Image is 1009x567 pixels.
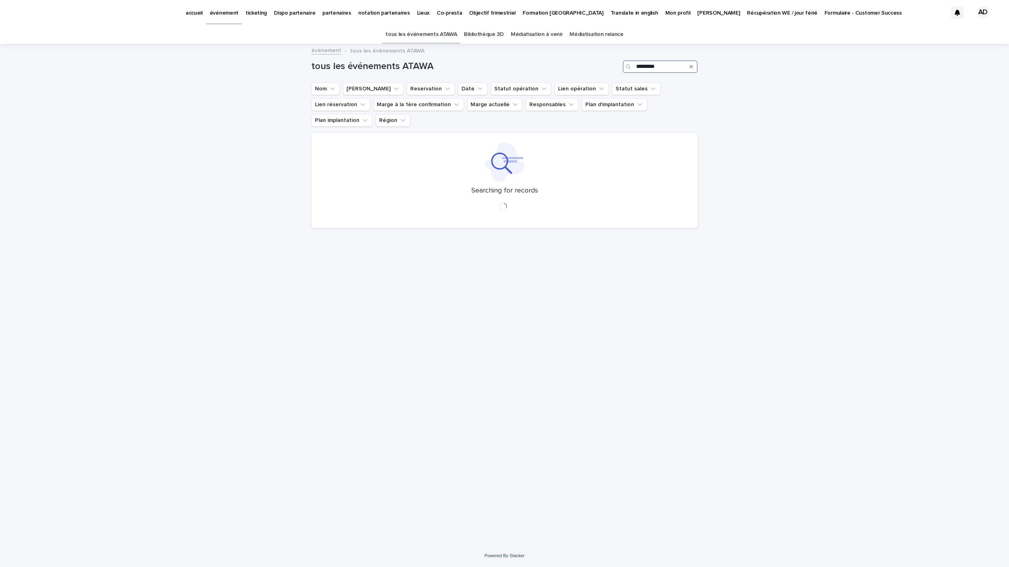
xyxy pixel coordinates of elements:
[350,46,424,54] p: tous les événements ATAWA
[491,82,551,95] button: Statut opération
[311,82,340,95] button: Nom
[311,114,372,127] button: Plan implantation
[977,6,989,19] div: AD
[311,61,620,72] h1: tous les événements ATAWA
[385,25,457,44] a: tous les événements ATAWA
[570,25,624,44] a: Médiatisation relance
[471,187,538,195] p: Searching for records
[612,82,661,95] button: Statut sales
[407,82,455,95] button: Reservation
[555,82,609,95] button: Lien opération
[526,98,579,111] button: Responsables
[582,98,647,111] button: Plan d'implantation
[311,98,370,111] button: Lien réservation
[458,82,488,95] button: Date
[373,98,464,111] button: Marge à la 1ère confirmation
[376,114,410,127] button: Région
[16,5,92,21] img: Ls34BcGeRexTGTNfXpUC
[311,45,341,54] a: événement
[464,25,503,44] a: Bibliothèque 3D
[623,60,698,73] input: Search
[511,25,563,44] a: Médiatisation à venir
[467,98,523,111] button: Marge actuelle
[343,82,404,95] button: Lien Stacker
[484,553,524,558] a: Powered By Stacker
